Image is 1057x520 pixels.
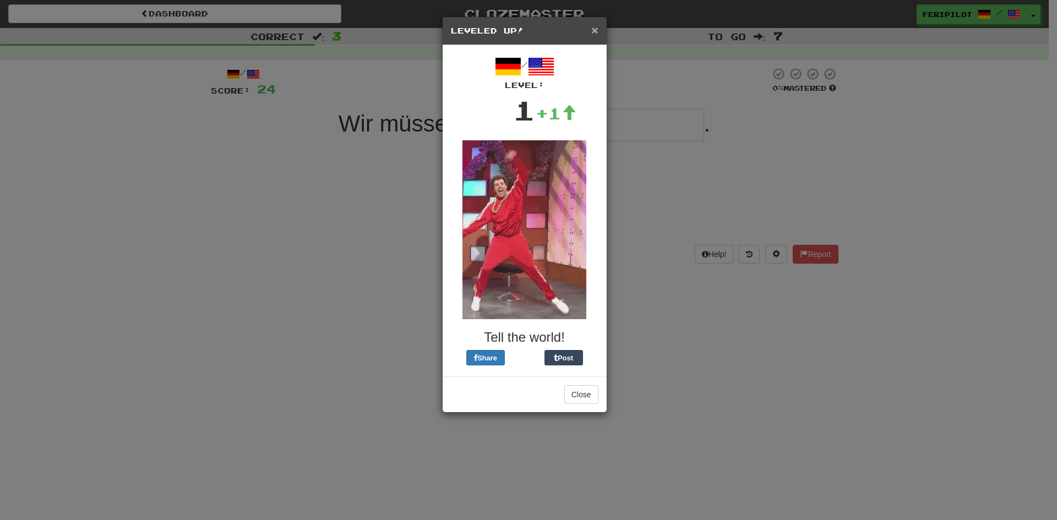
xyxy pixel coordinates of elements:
[513,91,536,129] div: 1
[591,24,598,36] span: ×
[451,25,598,36] h5: Leveled Up!
[544,350,583,365] button: Post
[451,80,598,91] div: Level:
[451,330,598,344] h3: Tell the world!
[462,140,586,319] img: red-jumpsuit-0a91143f7507d151a8271621424c3ee7c84adcb3b18e0b5e75c121a86a6f61d6.gif
[505,350,544,365] iframe: X Post Button
[466,350,505,365] button: Share
[564,385,598,404] button: Close
[591,24,598,36] button: Close
[536,102,576,124] div: +1
[451,53,598,91] div: /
